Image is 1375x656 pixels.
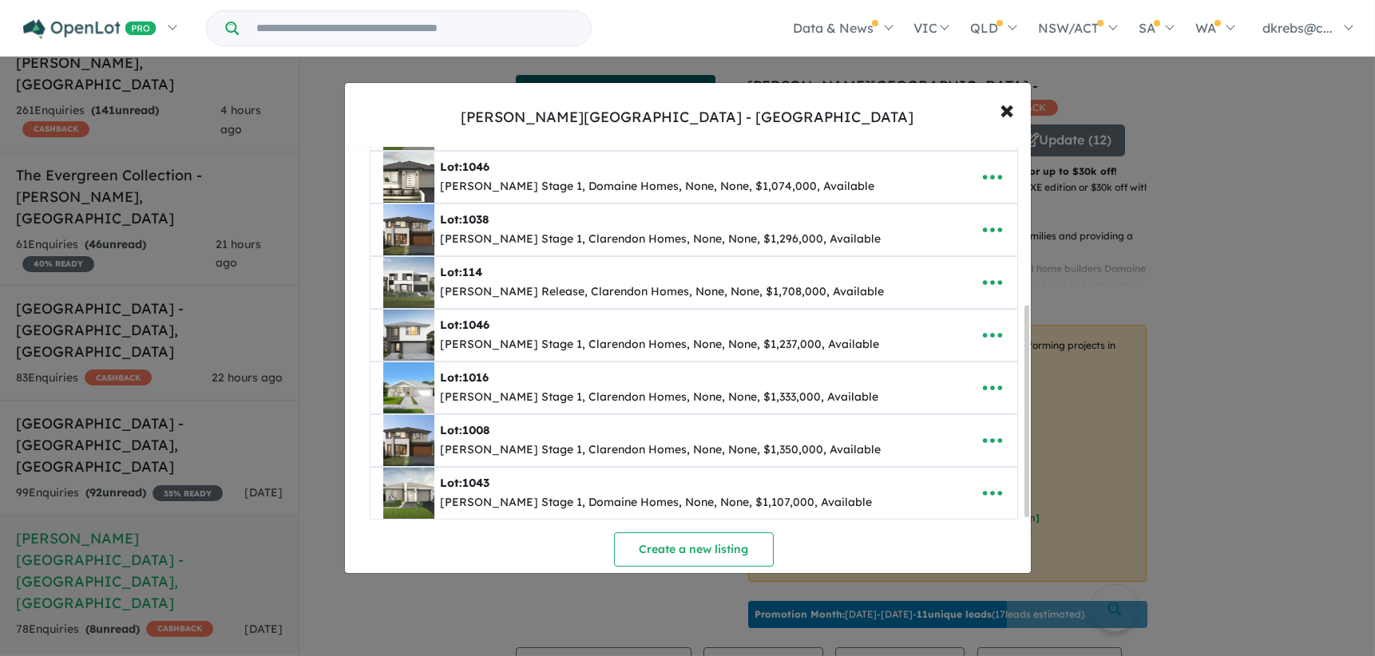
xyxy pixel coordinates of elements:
b: Lot: [441,370,489,385]
div: [PERSON_NAME] Stage 1, Clarendon Homes, None, None, $1,296,000, Available [441,230,882,249]
img: Alma%20Place%20Estate%20-%20Oakville%20%20-%20Lot%201043___1754296333.jpg [383,468,434,519]
div: [PERSON_NAME] Stage 1, Domaine Homes, None, None, $1,074,000, Available [441,177,875,196]
div: [PERSON_NAME] Stage 1, Clarendon Homes, None, None, $1,237,000, Available [441,335,880,354]
span: 1046 [463,160,490,174]
span: 114 [463,265,483,279]
span: 1038 [463,212,489,227]
button: Create a new listing [614,532,774,567]
input: Try estate name, suburb, builder or developer [242,11,588,45]
b: Lot: [441,423,490,437]
span: 1016 [463,370,489,385]
b: Lot: [441,212,489,227]
img: Alma%20Place%20Estate%20-%20Oakville%20%20-%20Lot%201016___1753973644.jpg [383,362,434,413]
img: Alma%20Place%20Estate%20-%20Oakville%20%20-%20Lot%201046___1753973984.jpg [383,152,434,203]
div: [PERSON_NAME] Stage 1, Domaine Homes, None, None, $1,107,000, Available [441,493,873,512]
b: Lot: [441,318,490,332]
img: Openlot PRO Logo White [23,19,157,39]
img: Alma%20Place%20Estate%20-%20Oakville%20%20-%20Lot%20114___1756140581.jpg [383,257,434,308]
img: Alma%20Place%20Estate%20-%20Oakville%20%20-%20Lot%201038___1757345821.jpg [383,204,434,255]
div: [PERSON_NAME] Release, Clarendon Homes, None, None, $1,708,000, Available [441,283,885,302]
div: [PERSON_NAME][GEOGRAPHIC_DATA] - [GEOGRAPHIC_DATA] [462,107,914,128]
b: Lot: [441,265,483,279]
span: 1008 [463,423,490,437]
span: 1043 [463,476,490,490]
img: Alma%20Place%20Estate%20-%20Oakville%20%20-%20Lot%201046___1757345948.jpg [383,310,434,361]
div: [PERSON_NAME] Stage 1, Clarendon Homes, None, None, $1,333,000, Available [441,388,879,407]
span: dkrebs@c... [1262,20,1333,36]
span: × [1001,92,1015,126]
b: Lot: [441,160,490,174]
img: Alma%20Place%20Estate%20-%20Oakville%20%20-%20Lot%201008___1756140843.jpg [383,415,434,466]
span: 1046 [463,318,490,332]
div: [PERSON_NAME] Stage 1, Clarendon Homes, None, None, $1,350,000, Available [441,441,882,460]
b: Lot: [441,476,490,490]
